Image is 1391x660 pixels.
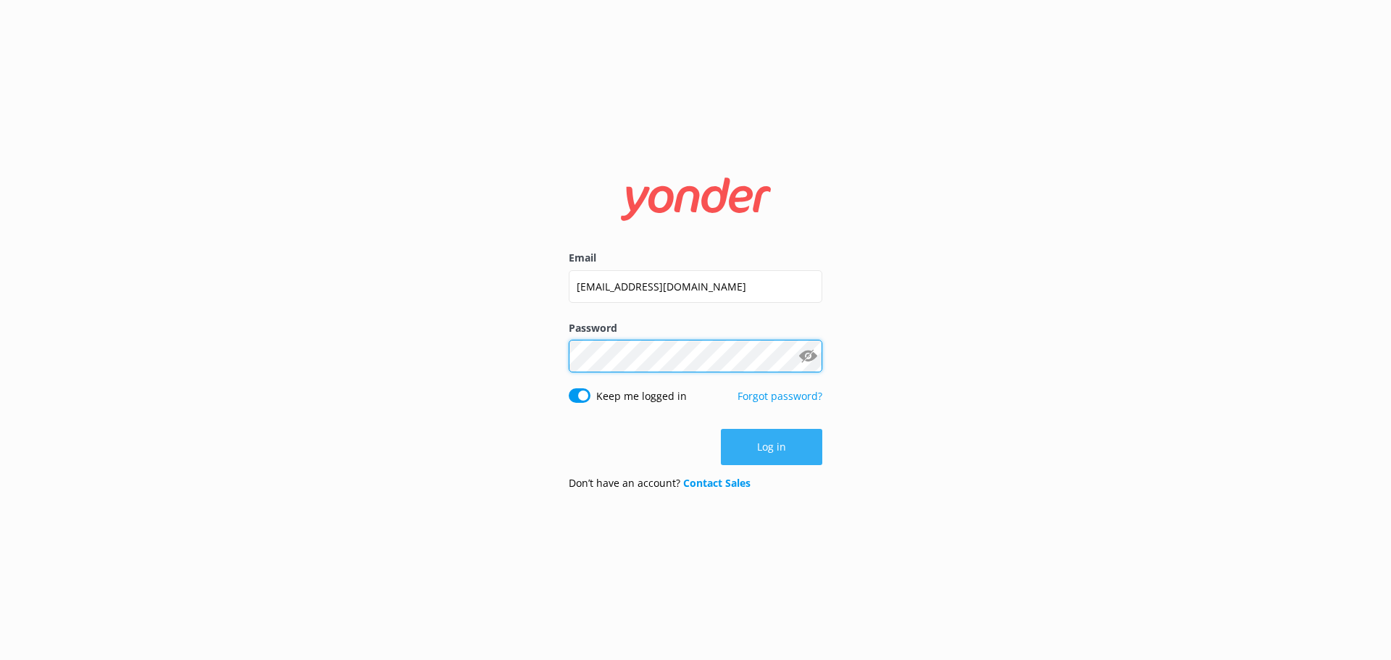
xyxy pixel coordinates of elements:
[738,389,822,403] a: Forgot password?
[721,429,822,465] button: Log in
[569,250,822,266] label: Email
[569,320,822,336] label: Password
[569,475,751,491] p: Don’t have an account?
[569,270,822,303] input: user@emailaddress.com
[683,476,751,490] a: Contact Sales
[596,388,687,404] label: Keep me logged in
[793,342,822,371] button: Show password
